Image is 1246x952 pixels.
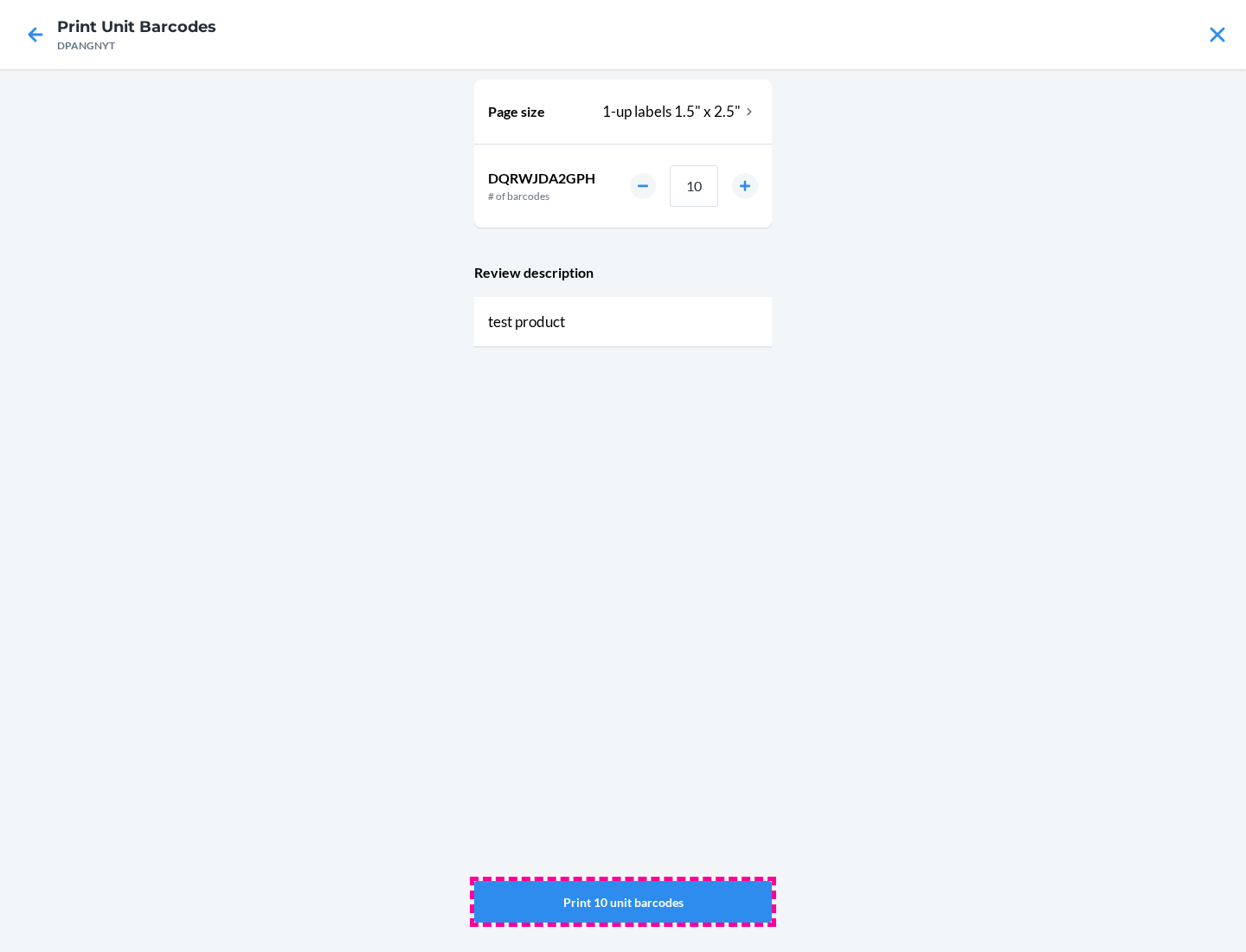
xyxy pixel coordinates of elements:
p: # of barcodes [488,189,595,204]
p: Page size [488,101,545,122]
p: DQRWJDA2GPH [488,168,595,189]
div: test product [474,297,772,347]
button: decrement number [630,173,656,199]
button: Print 10 unit barcodes [474,881,772,923]
button: increment number [732,173,758,199]
p: Review description [474,262,772,283]
h4: Print Unit Barcodes [57,16,216,38]
div: DPANGNYT [57,38,216,54]
div: 1-up labels 1.5" x 2.5" [602,100,758,123]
